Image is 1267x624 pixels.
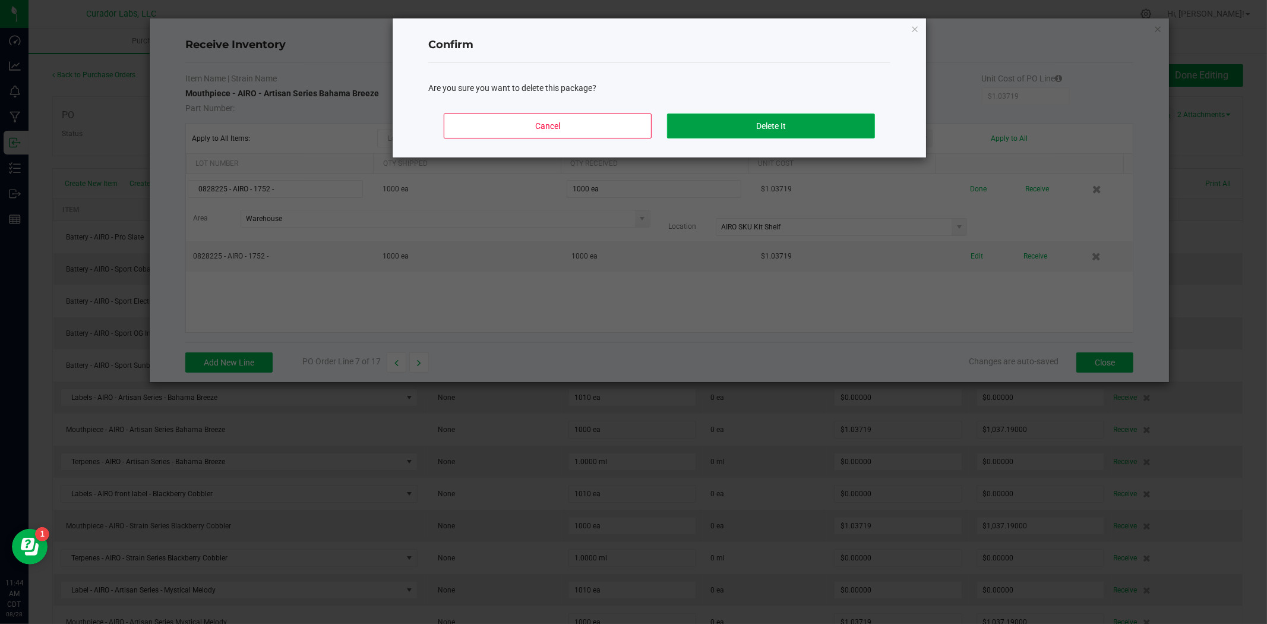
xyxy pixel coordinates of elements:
div: Are you sure you want to delete this package? [428,82,890,94]
h4: Confirm [428,37,890,53]
button: Cancel [444,114,652,138]
button: Close [911,21,919,36]
iframe: Resource center unread badge [35,527,49,541]
iframe: Resource center [12,529,48,565]
button: Delete It [667,114,875,138]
